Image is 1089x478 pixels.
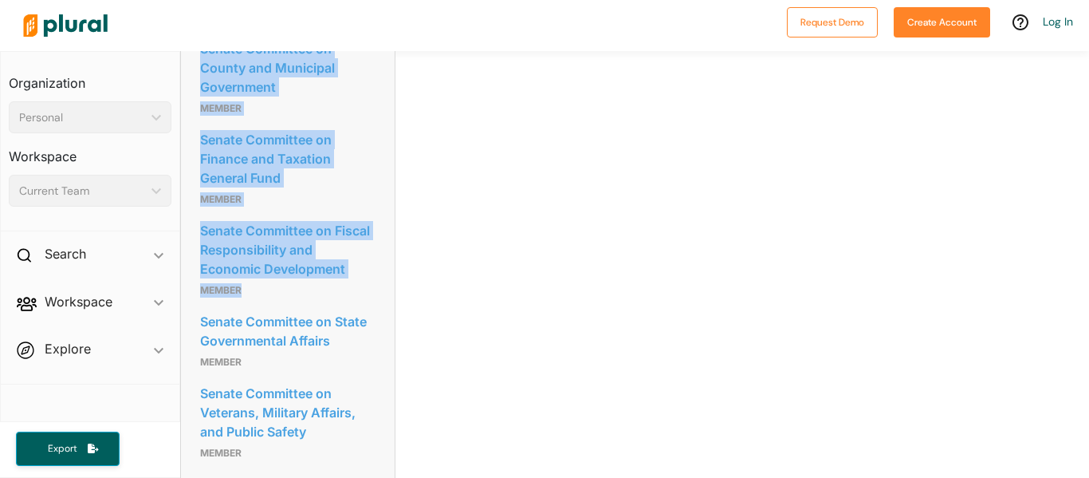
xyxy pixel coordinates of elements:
[200,444,375,463] p: Member
[787,13,878,30] a: Request Demo
[45,245,86,263] h2: Search
[9,133,171,168] h3: Workspace
[200,219,375,281] a: Senate Committee on Fiscal Responsibility and Economic Development
[200,190,375,209] p: Member
[37,442,88,456] span: Export
[1043,14,1073,29] a: Log In
[200,281,375,300] p: Member
[787,7,878,38] button: Request Demo
[200,128,375,190] a: Senate Committee on Finance and Taxation General Fund
[200,381,375,444] a: Senate Committee on Veterans, Military Affairs, and Public Safety
[200,310,375,353] a: Senate Committee on State Governmental Affairs
[894,7,990,38] button: Create Account
[200,37,375,99] a: Senate Committee on County and Municipal Government
[9,60,171,95] h3: Organization
[16,432,120,466] button: Export
[19,109,145,126] div: Personal
[19,183,145,199] div: Current Team
[200,353,375,372] p: Member
[894,13,990,30] a: Create Account
[200,99,375,118] p: Member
